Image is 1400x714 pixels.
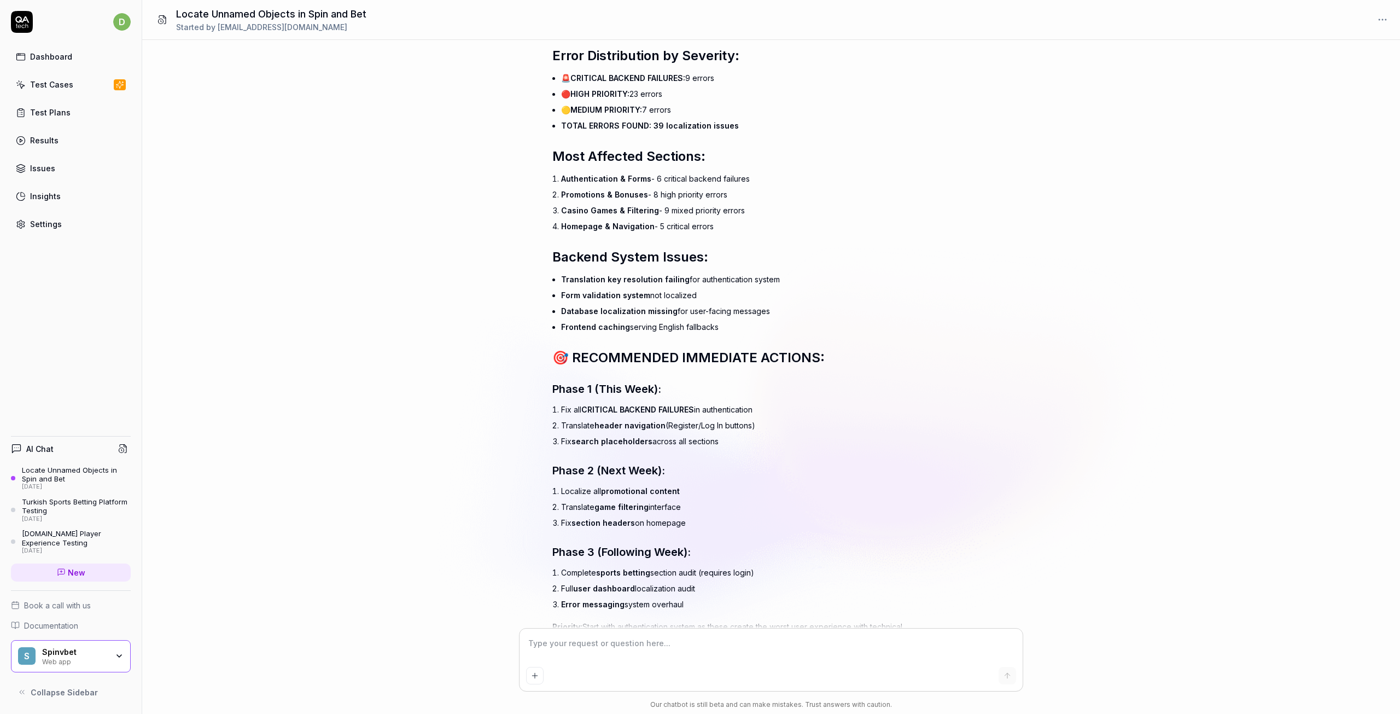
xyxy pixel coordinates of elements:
[30,190,61,202] div: Insights
[570,73,685,83] span: CRITICAL BACKEND FAILURES:
[552,545,691,559] span: Phase 3 (Following Week):
[654,121,739,130] span: 39 localization issues
[11,564,131,582] a: New
[11,640,131,673] button: SSpinvbetWeb app
[561,402,935,417] li: Fix all in authentication
[552,148,705,164] span: Most Affected Sections:
[24,620,78,631] span: Documentation
[11,466,131,491] a: Locate Unnamed Objects in Spin and Bet[DATE]
[561,86,935,102] li: 🔴 23 errors
[561,190,648,199] span: Promotions & Bonuses
[22,547,131,555] div: [DATE]
[561,306,678,316] span: Database localization missing
[561,287,935,303] li: not localized
[594,502,649,512] span: game filtering
[561,417,935,433] li: Translate (Register/Log In buttons)
[561,222,655,231] span: Homepage & Navigation
[561,102,935,118] li: 🟡 7 errors
[30,79,73,90] div: Test Cases
[571,437,652,446] span: search placeholders
[561,303,935,319] li: for user-facing messages
[561,271,935,287] li: for authentication system
[42,647,108,657] div: Spinvbet
[113,13,131,31] span: d
[552,48,739,63] span: Error Distribution by Severity:
[11,46,131,67] a: Dashboard
[561,206,659,215] span: Casino Games & Filtering
[11,529,131,554] a: [DOMAIN_NAME] Player Experience Testing[DATE]
[11,213,131,235] a: Settings
[11,681,131,703] button: Collapse Sidebar
[113,11,131,33] button: d
[42,657,108,665] div: Web app
[218,22,347,32] span: [EMAIL_ADDRESS][DOMAIN_NAME]
[68,567,85,578] span: New
[11,102,131,123] a: Test Plans
[561,565,935,581] li: Complete section audit (requires login)
[561,515,935,531] li: Fix on homepage
[11,185,131,207] a: Insights
[571,518,635,527] span: section headers
[11,130,131,151] a: Results
[22,515,131,523] div: [DATE]
[596,568,650,577] span: sports betting
[30,107,71,118] div: Test Plans
[552,622,582,631] span: Priority:
[561,171,935,187] li: - 6 critical backend failures
[561,322,630,332] span: Frontend caching
[561,202,935,218] li: - 9 mixed priority errors
[561,483,935,499] li: Localize all
[561,596,935,612] li: system overhaul
[561,121,651,130] span: TOTAL ERRORS FOUND:
[22,466,131,484] div: Locate Unnamed Objects in Spin and Bet
[561,499,935,515] li: Translate interface
[22,483,131,491] div: [DATE]
[561,218,935,234] li: - 5 critical errors
[561,433,935,449] li: Fix across all sections
[552,382,661,396] span: Phase 1 (This Week):
[11,620,131,631] a: Documentation
[573,584,635,593] span: user dashboard
[552,621,935,644] p: Start with authentication system as these create the worst user experience with technical databas...
[561,319,935,335] li: serving English fallbacks
[561,187,935,202] li: - 8 high priority errors
[561,291,650,300] span: Form validation system
[11,74,131,95] a: Test Cases
[26,443,54,455] h4: AI Chat
[11,600,131,611] a: Book a call with us
[581,405,694,414] span: CRITICAL BACKEND FAILURES
[552,350,825,365] span: 🎯 RECOMMENDED IMMEDIATE ACTIONS:
[570,105,642,114] span: MEDIUM PRIORITY:
[552,249,708,265] span: Backend System Issues:
[526,667,544,684] button: Add attachment
[31,687,98,698] span: Collapse Sidebar
[561,174,651,183] span: Authentication & Forms
[30,135,59,146] div: Results
[22,529,131,547] div: [DOMAIN_NAME] Player Experience Testing
[30,162,55,174] div: Issues
[552,464,665,477] span: Phase 2 (Next Week):
[561,600,625,609] span: Error messaging
[30,218,62,230] div: Settings
[601,486,680,496] span: promotional content
[561,581,935,596] li: Full localization audit
[24,600,91,611] span: Book a call with us
[11,497,131,523] a: Turkish Sports Betting Platform Testing[DATE]
[11,158,131,179] a: Issues
[570,89,629,98] span: HIGH PRIORITY:
[594,421,666,430] span: header navigation
[561,70,935,86] li: 🚨 9 errors
[561,275,690,284] span: Translation key resolution failing
[30,51,72,62] div: Dashboard
[520,700,1023,710] div: Our chatbot is still beta and can make mistakes. Trust answers with caution.
[22,497,131,515] div: Turkish Sports Betting Platform Testing
[176,7,366,21] h1: Locate Unnamed Objects in Spin and Bet
[176,21,366,33] div: Started by
[18,647,36,665] span: S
